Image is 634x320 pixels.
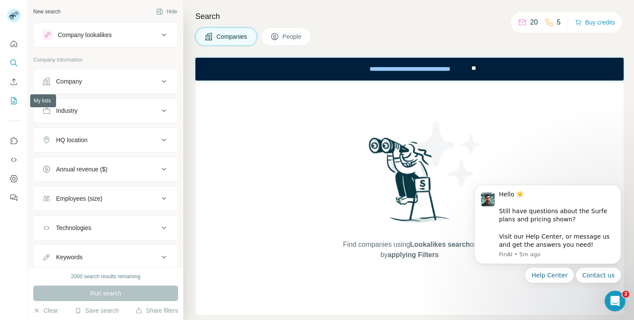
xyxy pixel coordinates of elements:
[7,74,21,90] button: Enrich CSV
[34,188,178,209] button: Employees (size)
[622,291,629,298] span: 2
[56,106,78,115] div: Industry
[530,17,538,28] p: 20
[34,71,178,92] button: Company
[461,177,634,288] iframe: Intercom notifications message
[7,93,21,109] button: My lists
[34,217,178,238] button: Technologies
[557,17,561,28] p: 5
[34,159,178,180] button: Annual revenue ($)
[33,8,60,16] div: New search
[56,77,82,86] div: Company
[195,10,624,22] h4: Search
[7,36,21,52] button: Quick start
[217,32,248,41] span: Companies
[56,224,91,232] div: Technologies
[410,115,487,193] img: Surfe Illustration - Stars
[34,247,178,267] button: Keywords
[56,194,102,203] div: Employees (size)
[34,130,178,150] button: HQ location
[575,16,615,28] button: Buy credits
[7,152,21,168] button: Use Surfe API
[195,58,624,81] iframe: Banner
[150,5,183,18] button: Hide
[33,306,58,315] button: Clear
[340,239,478,260] span: Find companies using or by
[75,306,119,315] button: Save search
[34,100,178,121] button: Industry
[365,135,455,231] img: Surfe Illustration - Woman searching with binoculars
[7,133,21,149] button: Use Surfe on LinkedIn
[56,165,107,174] div: Annual revenue ($)
[33,56,178,64] p: Company information
[410,241,470,248] span: Lookalikes search
[56,253,82,261] div: Keywords
[7,171,21,186] button: Dashboard
[58,31,112,39] div: Company lookalikes
[34,25,178,45] button: Company lookalikes
[135,306,178,315] button: Share filters
[7,55,21,71] button: Search
[71,273,141,280] div: 2000 search results remaining
[605,291,625,311] iframe: Intercom live chat
[282,32,302,41] span: People
[388,251,439,258] span: applying Filters
[7,190,21,205] button: Feedback
[56,136,88,144] div: HQ location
